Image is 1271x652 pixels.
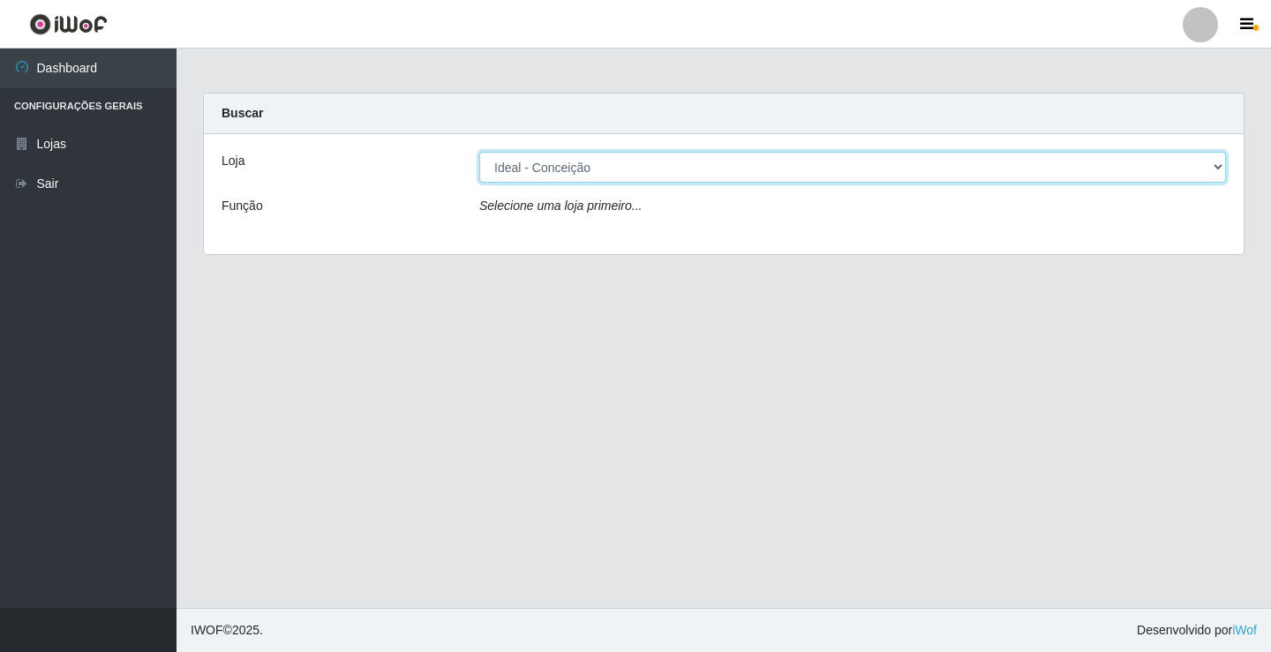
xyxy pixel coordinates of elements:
[222,106,263,120] strong: Buscar
[479,199,642,213] i: Selecione uma loja primeiro...
[29,13,108,35] img: CoreUI Logo
[222,197,263,215] label: Função
[191,623,223,637] span: IWOF
[1232,623,1257,637] a: iWof
[191,621,263,640] span: © 2025 .
[222,152,244,170] label: Loja
[1137,621,1257,640] span: Desenvolvido por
